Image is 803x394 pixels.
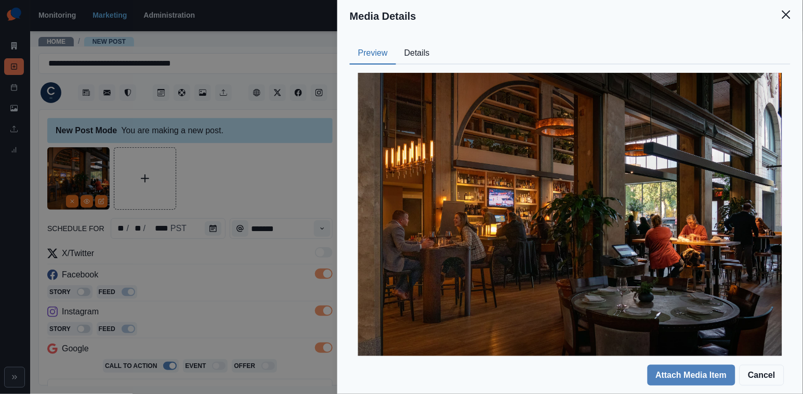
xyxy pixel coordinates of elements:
[358,73,782,356] img: hjdlujd345ctz6n03b8w
[776,4,797,25] button: Close
[648,365,735,386] button: Attach Media Item
[350,43,396,65] button: Preview
[740,365,784,386] button: Cancel
[396,43,438,65] button: Details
